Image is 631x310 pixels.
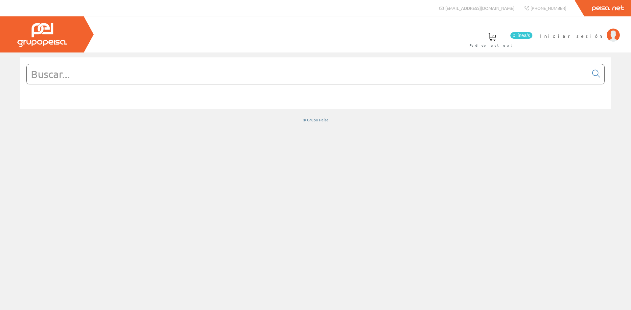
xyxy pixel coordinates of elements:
span: [PHONE_NUMBER] [530,5,566,11]
a: Iniciar sesión [540,27,620,33]
img: Grupo Peisa [17,23,67,47]
input: Buscar... [27,64,588,84]
span: Pedido actual [470,42,514,49]
span: 0 línea/s [510,32,532,39]
span: [EMAIL_ADDRESS][DOMAIN_NAME] [445,5,514,11]
div: © Grupo Peisa [20,117,611,123]
span: Iniciar sesión [540,32,603,39]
